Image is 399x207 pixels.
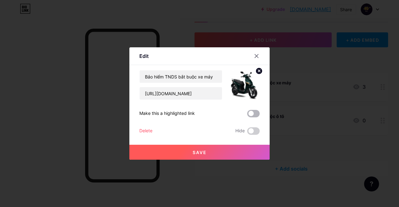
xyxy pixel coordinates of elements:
span: Hide [235,127,245,135]
input: Title [140,70,222,83]
div: Make this a highlighted link [139,110,195,117]
img: link_thumbnail [230,70,260,100]
span: Save [193,150,207,155]
div: Delete [139,127,152,135]
button: Save [129,145,270,160]
input: URL [140,87,222,100]
div: Edit [139,52,149,60]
